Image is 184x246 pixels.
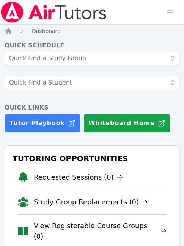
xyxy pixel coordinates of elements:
button: Whiteboard Home [83,114,170,133]
a: Tutor Playbook [5,114,80,133]
h3: Tutoring Opportunities [11,152,173,165]
h4: Quick Schedule [5,41,179,50]
a: Dashboard [32,27,61,35]
input: Quick Find a Student [5,76,179,89]
h4: Quick Links [5,103,179,112]
input: Quick Find a Study Group [5,52,179,65]
a: View Registerable Course Groups (0) [34,221,167,242]
span: Dashboard [32,28,61,34]
a: Requested Sessions (0) [34,172,123,183]
nav: Breadcrumb [5,27,179,35]
a: Study Group Replacements (0) [34,197,148,207]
